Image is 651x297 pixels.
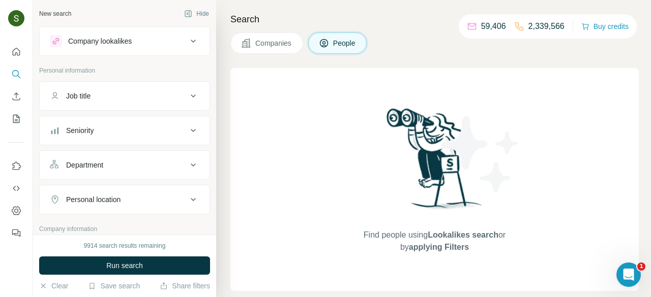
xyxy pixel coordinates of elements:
button: Use Surfe on LinkedIn [8,157,24,175]
button: Hide [177,6,216,21]
button: Buy credits [581,19,629,34]
iframe: Intercom live chat [616,262,641,287]
div: Job title [66,91,91,101]
div: Company lookalikes [68,36,132,46]
button: Feedback [8,224,24,242]
button: Search [8,65,24,83]
span: 1 [637,262,645,271]
button: Department [40,153,210,177]
button: My lists [8,110,24,128]
p: Company information [39,224,210,234]
button: Run search [39,256,210,275]
button: Use Surfe API [8,179,24,197]
img: Avatar [8,10,24,26]
span: Companies [255,38,292,48]
span: Lookalikes search [428,230,498,239]
p: 2,339,566 [528,20,565,32]
span: Run search [106,260,143,271]
button: Quick start [8,43,24,61]
div: Personal location [66,194,121,205]
button: Save search [88,281,140,291]
span: People [333,38,357,48]
div: Department [66,160,103,170]
button: Dashboard [8,202,24,220]
span: Find people using or by [353,229,516,253]
h4: Search [230,12,639,26]
button: Company lookalikes [40,29,210,53]
img: Surfe Illustration - Stars [435,109,526,200]
button: Job title [40,84,210,108]
button: Personal location [40,187,210,212]
button: Enrich CSV [8,87,24,106]
button: Share filters [160,281,210,291]
img: Surfe Illustration - Woman searching with binoculars [382,106,488,219]
div: New search [39,9,71,18]
div: 9914 search results remaining [84,241,166,250]
div: Seniority [66,125,94,136]
p: 59,406 [481,20,506,32]
button: Seniority [40,118,210,143]
span: applying Filters [409,243,469,251]
button: Clear [39,281,68,291]
p: Personal information [39,66,210,75]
